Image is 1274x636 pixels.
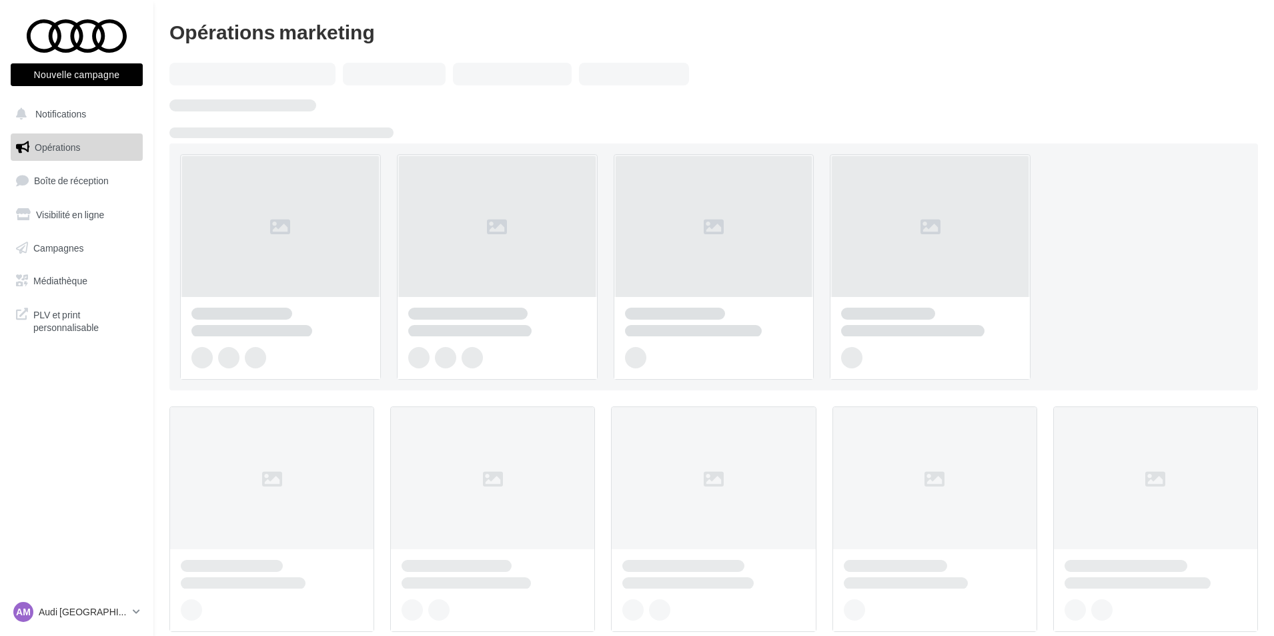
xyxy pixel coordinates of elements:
span: Visibilité en ligne [36,209,104,220]
span: Boîte de réception [34,175,109,186]
a: Boîte de réception [8,166,145,195]
p: Audi [GEOGRAPHIC_DATA] [39,605,127,619]
button: Nouvelle campagne [11,63,143,86]
span: PLV et print personnalisable [33,306,137,334]
a: Campagnes [8,234,145,262]
a: AM Audi [GEOGRAPHIC_DATA] [11,599,143,625]
a: PLV et print personnalisable [8,300,145,340]
span: Opérations [35,141,80,153]
a: Opérations [8,133,145,162]
span: AM [16,605,31,619]
div: Opérations marketing [169,21,1258,41]
span: Notifications [35,108,86,119]
button: Notifications [8,100,140,128]
span: Campagnes [33,242,84,253]
a: Médiathèque [8,267,145,295]
a: Visibilité en ligne [8,201,145,229]
span: Médiathèque [33,275,87,286]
